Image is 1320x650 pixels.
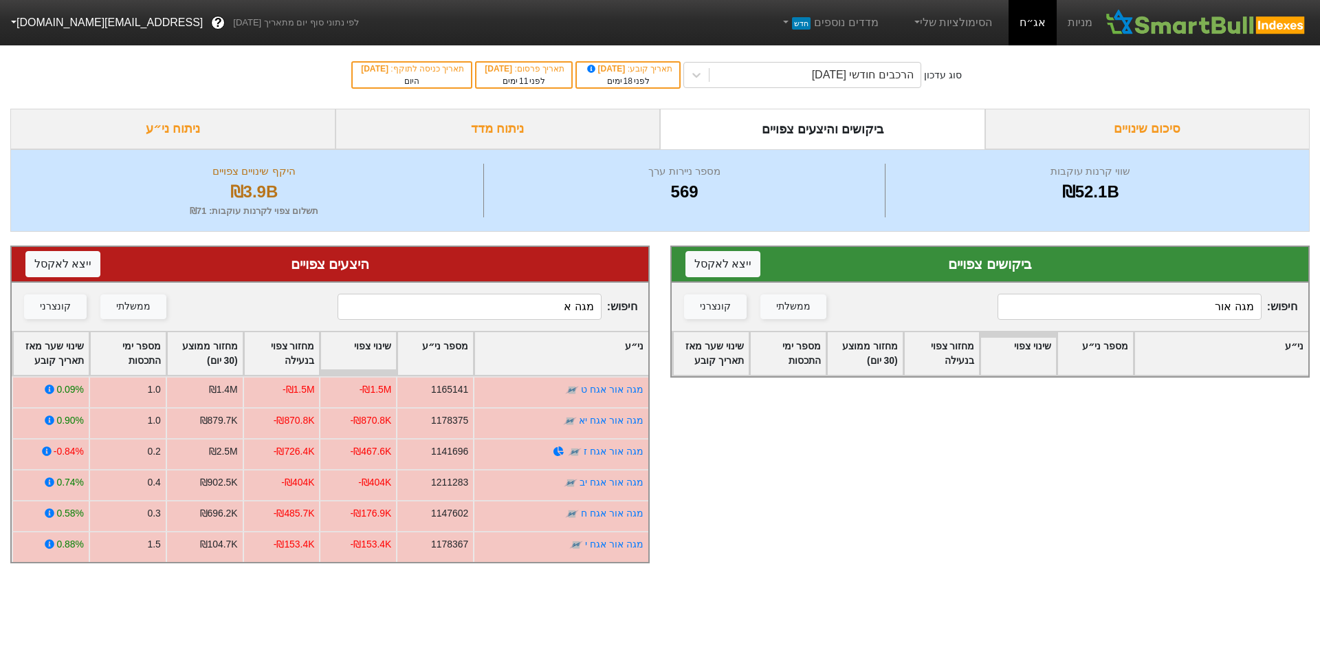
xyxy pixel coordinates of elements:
div: 1141696 [431,444,468,459]
div: 0.74% [56,475,83,490]
button: קונצרני [684,294,747,319]
div: קונצרני [40,299,71,314]
div: מספר ניירות ערך [487,164,882,180]
button: ממשלתי [760,294,826,319]
div: Toggle SortBy [167,332,243,375]
div: 569 [487,180,882,204]
div: היצעים צפויים [25,254,635,274]
img: tase link [569,538,583,552]
div: סיכום שינויים [985,109,1310,149]
div: ₪696.2K [200,506,238,521]
div: Toggle SortBy [1057,332,1133,375]
div: 1211283 [431,475,468,490]
div: 0.58% [56,506,83,521]
div: ביקושים צפויים [685,254,1295,274]
div: ₪1.4M [209,382,238,397]
div: תאריך קובע : [584,63,672,75]
div: -₪485.7K [274,506,315,521]
div: -₪153.4K [274,537,315,552]
a: מגה אור אגח יא [579,415,643,426]
div: -₪1.5M [360,382,392,397]
div: סוג עדכון [924,68,962,83]
div: 0.3 [147,506,160,521]
div: 0.4 [147,475,160,490]
img: tase link [565,383,579,397]
div: ניתוח ני״ע [10,109,335,149]
img: tase link [564,476,577,490]
div: -0.84% [54,444,84,459]
span: ? [214,14,222,32]
a: הסימולציות שלי [906,9,998,36]
div: -₪870.8K [274,413,315,428]
span: 18 [624,76,632,86]
div: ₪52.1B [889,180,1292,204]
div: 1165141 [431,382,468,397]
a: מגה אור אגח י [585,539,643,550]
div: הרכבים חודשי [DATE] [812,67,914,83]
button: ייצא לאקסל [25,251,100,277]
div: -₪404K [281,475,314,490]
div: -₪176.9K [351,506,392,521]
span: [DATE] [585,64,628,74]
div: היקף שינויים צפויים [28,164,480,180]
a: מגה אור אגח ט [581,384,643,395]
img: tase link [565,507,579,521]
a: מגה אור אגח ח [581,508,643,519]
div: -₪467.6K [351,444,392,459]
div: ₪902.5K [200,475,238,490]
div: ₪104.7K [200,537,238,552]
button: ייצא לאקסל [685,251,760,277]
div: Toggle SortBy [673,332,749,375]
div: Toggle SortBy [904,332,980,375]
span: 11 [519,76,528,86]
a: מגה אור אגח יב [580,477,643,488]
div: ניתוח מדד [335,109,661,149]
div: ממשלתי [116,299,151,314]
div: -₪153.4K [351,537,392,552]
div: ₪3.9B [28,180,480,204]
div: Toggle SortBy [827,332,903,375]
a: מגה אור אגח ז [584,446,643,457]
input: 473 רשומות... [338,294,602,320]
div: 1147602 [431,506,468,521]
div: 1.0 [147,382,160,397]
div: Toggle SortBy [90,332,166,375]
div: Toggle SortBy [320,332,396,375]
div: 0.09% [56,382,83,397]
span: חיפוש : [998,294,1297,320]
div: 1178367 [431,537,468,552]
img: tase link [568,445,582,459]
button: ממשלתי [100,294,166,319]
div: Toggle SortBy [980,332,1056,375]
div: Toggle SortBy [474,332,648,375]
span: חדש [792,17,811,30]
img: tase link [563,414,577,428]
div: -₪404K [358,475,391,490]
input: 96 רשומות... [998,294,1262,320]
div: ממשלתי [776,299,811,314]
div: ₪879.7K [200,413,238,428]
div: 1178375 [431,413,468,428]
div: תאריך כניסה לתוקף : [360,63,464,75]
span: היום [404,76,419,86]
button: קונצרני [24,294,87,319]
span: [DATE] [361,64,390,74]
a: מדדים נוספיםחדש [775,9,884,36]
div: 1.0 [147,413,160,428]
div: 0.90% [56,413,83,428]
div: 0.88% [56,537,83,552]
div: לפני ימים [584,75,672,87]
span: לפי נתוני סוף יום מתאריך [DATE] [233,16,359,30]
span: חיפוש : [338,294,637,320]
span: [DATE] [485,64,514,74]
div: -₪726.4K [274,444,315,459]
div: 1.5 [147,537,160,552]
div: Toggle SortBy [1134,332,1308,375]
div: Toggle SortBy [750,332,826,375]
div: Toggle SortBy [244,332,320,375]
div: קונצרני [700,299,731,314]
div: תאריך פרסום : [483,63,564,75]
div: 0.2 [147,444,160,459]
div: תשלום צפוי לקרנות עוקבות : ₪71 [28,204,480,218]
div: ₪2.5M [209,444,238,459]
